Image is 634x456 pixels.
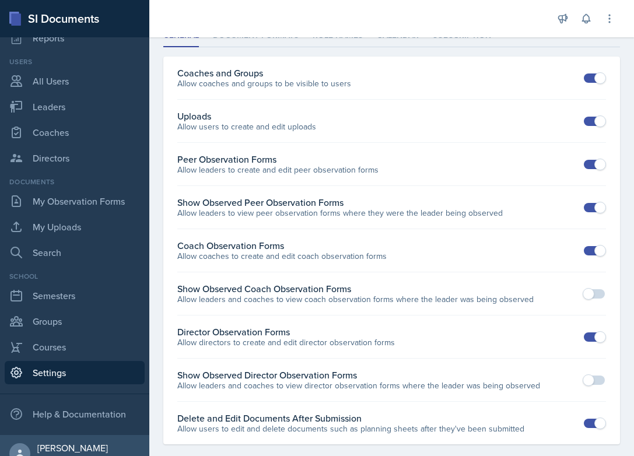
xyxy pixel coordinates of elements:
[5,241,145,264] a: Search
[177,293,534,306] p: Allow leaders and coaches to view coach observation forms where the leader was being observed
[5,284,145,307] a: Semesters
[5,361,145,384] a: Settings
[5,271,145,282] div: School
[5,310,145,333] a: Groups
[5,335,145,359] a: Courses
[5,121,145,144] a: Coaches
[177,152,379,166] div: Peer Observation Forms
[177,336,395,349] p: Allow directors to create and edit director observation forms
[177,66,351,80] div: Coaches and Groups
[5,177,145,187] div: Documents
[5,215,145,238] a: My Uploads
[177,78,351,90] p: Allow coaches and groups to be visible to users
[5,402,145,426] div: Help & Documentation
[5,146,145,170] a: Directors
[177,380,540,392] p: Allow leaders and coaches to view director observation forms where the leader was being observed
[177,250,387,262] p: Allow coaches to create and edit coach observation forms
[177,282,534,296] div: Show Observed Coach Observation Forms
[5,26,145,50] a: Reports
[37,442,108,454] div: [PERSON_NAME]
[177,368,540,382] div: Show Observed Director Observation Forms
[177,325,395,339] div: Director Observation Forms
[177,423,524,435] p: Allow users to edit and delete documents such as planning sheets after they've been submitted
[177,195,503,209] div: Show Observed Peer Observation Forms
[177,164,379,176] p: Allow leaders to create and edit peer observation forms
[5,69,145,93] a: All Users
[177,411,524,425] div: Delete and Edit Documents After Submission
[177,238,387,252] div: Coach Observation Forms
[177,207,503,219] p: Allow leaders to view peer observation forms where they were the leader being observed
[177,109,316,123] div: Uploads
[5,190,145,213] a: My Observation Forms
[5,95,145,118] a: Leaders
[5,57,145,67] div: Users
[177,121,316,133] p: Allow users to create and edit uploads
